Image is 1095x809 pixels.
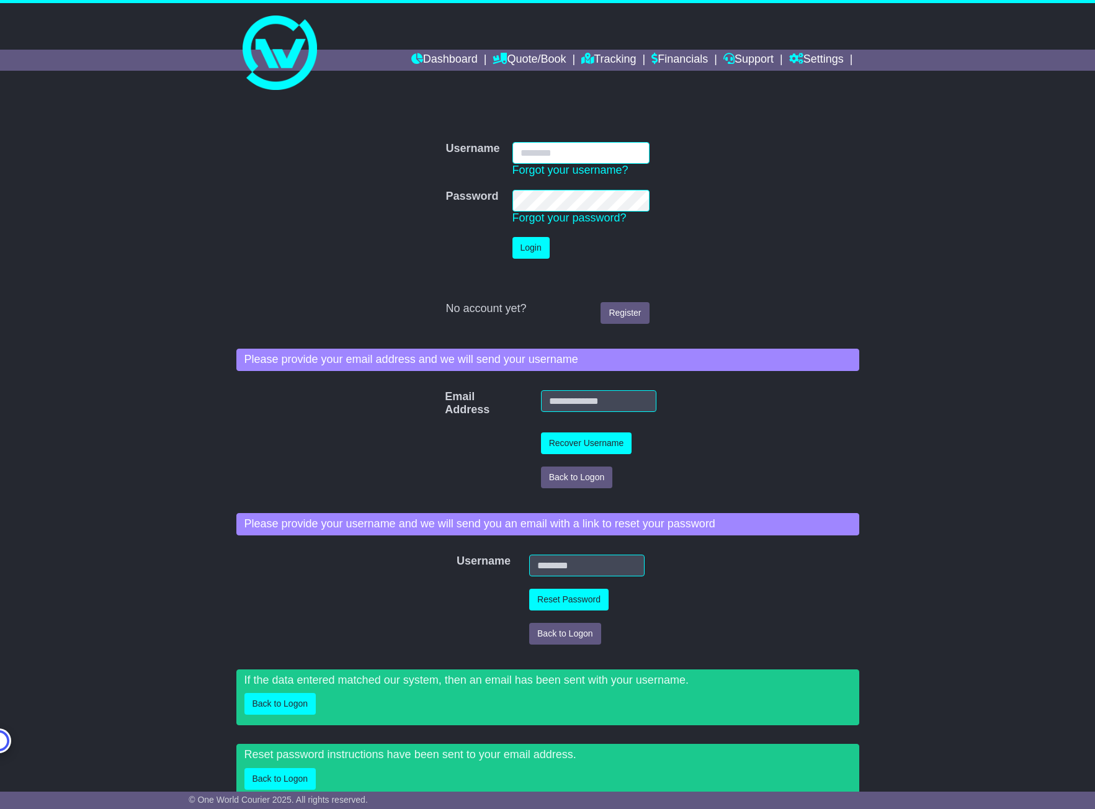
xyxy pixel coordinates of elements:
a: Quote/Book [493,50,566,71]
div: Please provide your username and we will send you an email with a link to reset your password [236,513,859,535]
p: If the data entered matched our system, then an email has been sent with your username. [244,674,851,687]
a: Financials [651,50,708,71]
a: Register [601,302,649,324]
button: Login [512,237,550,259]
label: Password [445,190,498,203]
div: No account yet? [445,302,649,316]
label: Username [450,555,467,568]
div: Please provide your email address and we will send your username [236,349,859,371]
button: Back to Logon [529,623,601,645]
a: Settings [789,50,844,71]
span: © One World Courier 2025. All rights reserved. [189,795,368,805]
a: Forgot your password? [512,212,627,224]
label: Username [445,142,499,156]
label: Email Address [439,390,461,417]
button: Back to Logon [244,693,316,715]
button: Back to Logon [244,768,316,790]
a: Forgot your username? [512,164,628,176]
p: Reset password instructions have been sent to your email address. [244,748,851,762]
button: Back to Logon [541,467,613,488]
button: Recover Username [541,432,632,454]
button: Reset Password [529,589,609,610]
a: Dashboard [411,50,478,71]
a: Tracking [581,50,636,71]
a: Support [723,50,774,71]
